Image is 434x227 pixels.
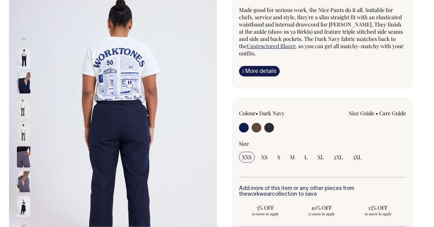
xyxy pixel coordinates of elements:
span: 5% OFF [242,204,289,211]
input: 10% OFF 25 more to apply [295,202,348,218]
button: Previous [19,33,28,46]
img: charcoal [17,146,30,167]
span: S [277,154,280,161]
span: 10% OFF [298,204,345,211]
a: Care Guide [379,110,406,117]
img: dark-navy [17,72,30,93]
input: 2XL [331,152,346,163]
img: charcoal [17,196,30,217]
label: Dark Navy [259,110,285,117]
img: charcoal [17,122,30,143]
input: XS [258,152,271,163]
h6: Add more of this item or any other pieces from the collection to save [239,186,406,198]
a: iMore details [239,66,280,76]
input: 5% OFF 10 more to apply [239,202,292,218]
span: L [304,154,308,161]
img: dark-navy [17,48,30,69]
div: Colour [239,110,306,117]
span: XXS [242,154,252,161]
input: S [274,152,283,163]
span: , so you can get all matchy-matchy with your outfits. [239,42,404,57]
span: 15% OFF [354,204,401,211]
span: 25 more to apply [298,211,345,216]
span: XL [317,154,324,161]
span: M [290,154,295,161]
a: Size Guide [349,110,374,117]
div: Size [239,140,406,147]
span: 2XL [334,154,343,161]
span: 10 more to apply [242,211,289,216]
a: Unstructured Blazer [247,42,295,50]
span: 50 more to apply [354,211,401,216]
span: 3XL [353,154,362,161]
span: XS [261,154,268,161]
input: 3XL [350,152,365,163]
span: • [376,110,378,117]
input: XL [314,152,327,163]
img: charcoal [17,97,30,118]
input: L [301,152,311,163]
span: • [256,110,258,117]
span: Made good for serious work, the Nice Pants do it all. Suitable for chefs, service and style, they... [239,6,403,50]
input: 15% OFF 50 more to apply [351,202,404,218]
input: M [287,152,298,163]
a: workwear [247,192,272,197]
span: i [242,68,244,74]
img: charcoal [17,171,30,192]
input: XXS [239,152,255,163]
